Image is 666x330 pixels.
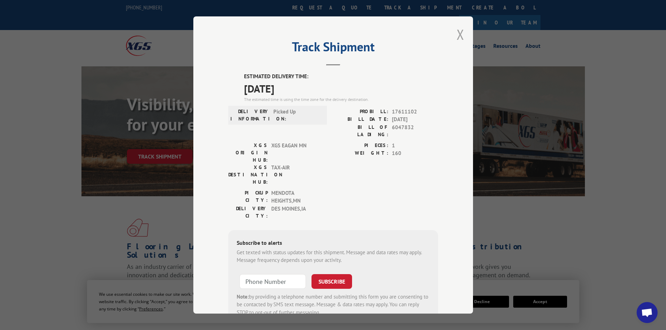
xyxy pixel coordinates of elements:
strong: Note: [237,293,249,300]
input: Phone Number [239,274,306,289]
span: XGS EAGAN MN [271,142,318,164]
label: PROBILL: [333,108,388,116]
div: Open chat [637,302,658,323]
label: ESTIMATED DELIVERY TIME: [244,73,438,81]
span: MENDOTA HEIGHTS , MN [271,189,318,205]
span: 160 [392,149,438,157]
h2: Track Shipment [228,42,438,55]
span: 6047832 [392,124,438,138]
span: Picked Up [273,108,321,123]
label: BILL OF LADING: [333,124,388,138]
label: PICKUP CITY: [228,189,268,205]
span: 1 [392,142,438,150]
button: SUBSCRIBE [311,274,352,289]
label: DELIVERY CITY: [228,205,268,220]
span: [DATE] [244,81,438,96]
label: PIECES: [333,142,388,150]
label: DELIVERY INFORMATION: [230,108,270,123]
div: Subscribe to alerts [237,239,430,249]
label: WEIGHT: [333,149,388,157]
div: The estimated time is using the time zone for the delivery destination. [244,96,438,103]
label: XGS ORIGIN HUB: [228,142,268,164]
label: BILL DATE: [333,116,388,124]
span: TAX-AIR [271,164,318,186]
div: Get texted with status updates for this shipment. Message and data rates may apply. Message frequ... [237,249,430,264]
div: by providing a telephone number and submitting this form you are consenting to be contacted by SM... [237,293,430,317]
span: [DATE] [392,116,438,124]
span: 17611102 [392,108,438,116]
label: XGS DESTINATION HUB: [228,164,268,186]
span: DES MOINES , IA [271,205,318,220]
button: Close modal [457,25,464,44]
